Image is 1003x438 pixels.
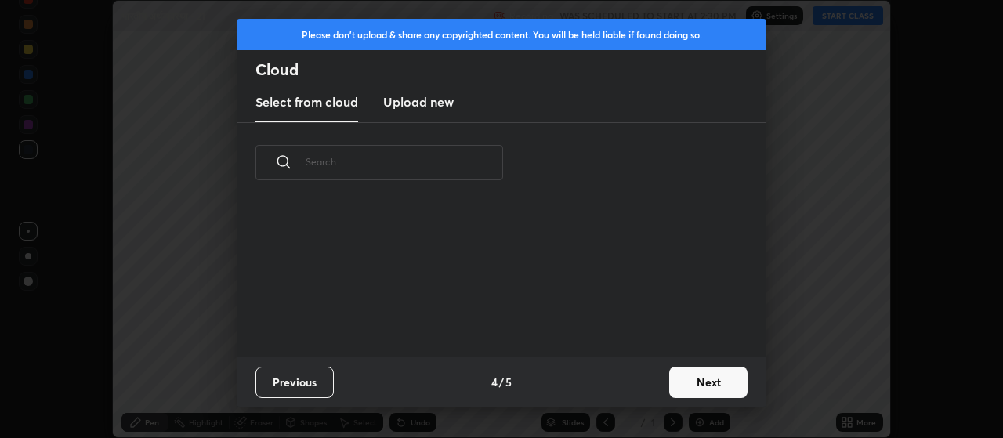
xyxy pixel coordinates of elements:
h4: / [499,374,504,390]
h4: 5 [505,374,512,390]
h2: Cloud [255,60,766,80]
button: Next [669,367,748,398]
h4: 4 [491,374,498,390]
button: Previous [255,367,334,398]
h3: Select from cloud [255,92,358,111]
h3: Upload new [383,92,454,111]
input: Search [306,129,503,195]
div: Please don't upload & share any copyrighted content. You will be held liable if found doing so. [237,19,766,50]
